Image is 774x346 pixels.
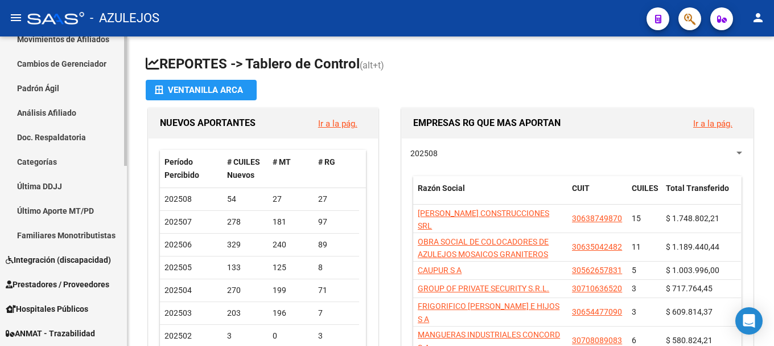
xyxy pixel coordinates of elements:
[632,284,636,293] span: 3
[572,184,590,193] span: CUIT
[9,11,23,25] mat-icon: menu
[227,157,260,180] span: # CUILES Nuevos
[666,266,719,275] span: $ 1.003.996,00
[273,157,291,166] span: # MT
[273,215,309,229] div: 181
[572,266,622,275] span: 30562657831
[684,113,742,134] button: Ir a la pág.
[418,302,559,324] span: FRIGORIFICO [PERSON_NAME] E HIJOS S A
[632,214,641,223] span: 15
[627,176,661,214] datatable-header-cell: CUILES
[273,329,309,343] div: 0
[318,329,355,343] div: 3
[632,184,658,193] span: CUILES
[666,307,713,316] span: $ 609.814,37
[318,157,335,166] span: # RG
[661,176,741,214] datatable-header-cell: Total Transferido
[164,286,192,295] span: 202504
[318,215,355,229] div: 97
[666,284,713,293] span: $ 717.764,45
[6,254,111,266] span: Integración (discapacidad)
[6,327,95,340] span: ANMAT - Trazabilidad
[227,329,264,343] div: 3
[164,263,192,272] span: 202505
[273,261,309,274] div: 125
[164,217,192,226] span: 202507
[413,176,567,214] datatable-header-cell: Razón Social
[318,193,355,206] div: 27
[572,307,622,316] span: 30654477090
[227,215,264,229] div: 278
[318,284,355,297] div: 71
[632,307,636,316] span: 3
[418,209,549,231] span: [PERSON_NAME] CONSTRUCCIONES SRL
[164,194,192,203] span: 202508
[632,266,636,275] span: 5
[360,60,384,71] span: (alt+t)
[164,157,199,180] span: Período Percibido
[309,113,367,134] button: Ir a la pág.
[666,214,719,223] span: $ 1.748.802,21
[160,150,223,188] datatable-header-cell: Período Percibido
[160,117,256,128] span: NUEVOS APORTANTES
[666,336,713,345] span: $ 580.824,21
[164,308,192,317] span: 202503
[413,117,561,128] span: EMPRESAS RG QUE MAS APORTAN
[693,119,732,129] a: Ir a la pág.
[6,303,88,315] span: Hospitales Públicos
[418,266,462,275] span: CAUPUR S A
[146,55,756,75] h1: REPORTES -> Tablero de Control
[155,80,248,100] div: Ventanilla ARCA
[572,336,622,345] span: 30708089083
[318,261,355,274] div: 8
[273,193,309,206] div: 27
[268,150,314,188] datatable-header-cell: # MT
[318,307,355,320] div: 7
[418,284,549,293] span: GROUP OF PRIVATE SECURITY S.R.L.
[410,149,438,158] span: 202508
[318,238,355,251] div: 89
[223,150,268,188] datatable-header-cell: # CUILES Nuevos
[751,11,765,25] mat-icon: person
[273,238,309,251] div: 240
[632,242,641,251] span: 11
[666,184,729,193] span: Total Transferido
[227,193,264,206] div: 54
[735,307,763,335] div: Open Intercom Messenger
[418,184,465,193] span: Razón Social
[572,284,622,293] span: 30710636520
[567,176,627,214] datatable-header-cell: CUIT
[666,242,719,251] span: $ 1.189.440,44
[273,284,309,297] div: 199
[164,240,192,249] span: 202506
[314,150,359,188] datatable-header-cell: # RG
[572,214,622,223] span: 30638749870
[273,307,309,320] div: 196
[227,307,264,320] div: 203
[146,80,257,100] button: Ventanilla ARCA
[6,278,109,291] span: Prestadores / Proveedores
[164,331,192,340] span: 202502
[90,6,159,31] span: - AZULEJOS
[632,336,636,345] span: 6
[227,284,264,297] div: 270
[572,242,622,251] span: 30635042482
[418,237,549,272] span: OBRA SOCIAL DE COLOCADORES DE AZULEJOS MOSAICOS GRANITEROS LUSTRADORES Y POCELA
[227,261,264,274] div: 133
[318,119,357,129] a: Ir a la pág.
[227,238,264,251] div: 329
